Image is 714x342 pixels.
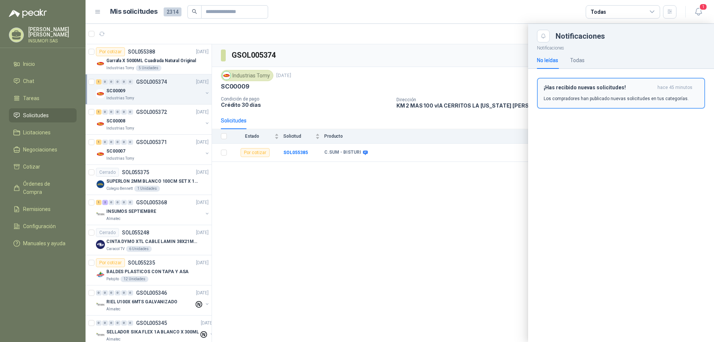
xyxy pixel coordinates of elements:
[692,5,705,19] button: 1
[570,56,585,64] div: Todas
[23,128,51,137] span: Licitaciones
[657,84,692,91] span: hace 45 minutos
[9,91,77,105] a: Tareas
[544,84,654,91] h3: ¡Has recibido nuevas solicitudes!
[528,42,714,52] p: Notificaciones
[9,74,77,88] a: Chat
[23,94,39,102] span: Tareas
[23,60,35,68] span: Inicio
[9,202,77,216] a: Remisiones
[699,3,707,10] span: 1
[110,6,158,17] h1: Mis solicitudes
[23,180,70,196] span: Órdenes de Compra
[23,205,51,213] span: Remisiones
[9,219,77,233] a: Configuración
[23,239,65,247] span: Manuales y ayuda
[9,143,77,157] a: Negociaciones
[591,8,606,16] div: Todas
[23,111,49,119] span: Solicitudes
[9,177,77,199] a: Órdenes de Compra
[28,39,77,43] p: INSUMOFI SAS
[9,125,77,140] a: Licitaciones
[23,222,56,230] span: Configuración
[537,56,558,64] div: No leídas
[544,95,689,102] p: Los compradores han publicado nuevas solicitudes en tus categorías.
[9,9,47,18] img: Logo peakr
[9,236,77,250] a: Manuales y ayuda
[23,146,57,154] span: Negociaciones
[23,163,40,171] span: Cotizar
[192,9,197,14] span: search
[556,32,705,40] div: Notificaciones
[23,77,34,85] span: Chat
[9,160,77,174] a: Cotizar
[9,57,77,71] a: Inicio
[9,108,77,122] a: Solicitudes
[164,7,181,16] span: 2314
[28,27,77,37] p: [PERSON_NAME] [PERSON_NAME]
[537,78,705,109] button: ¡Has recibido nuevas solicitudes!hace 45 minutos Los compradores han publicado nuevas solicitudes...
[537,30,550,42] button: Close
